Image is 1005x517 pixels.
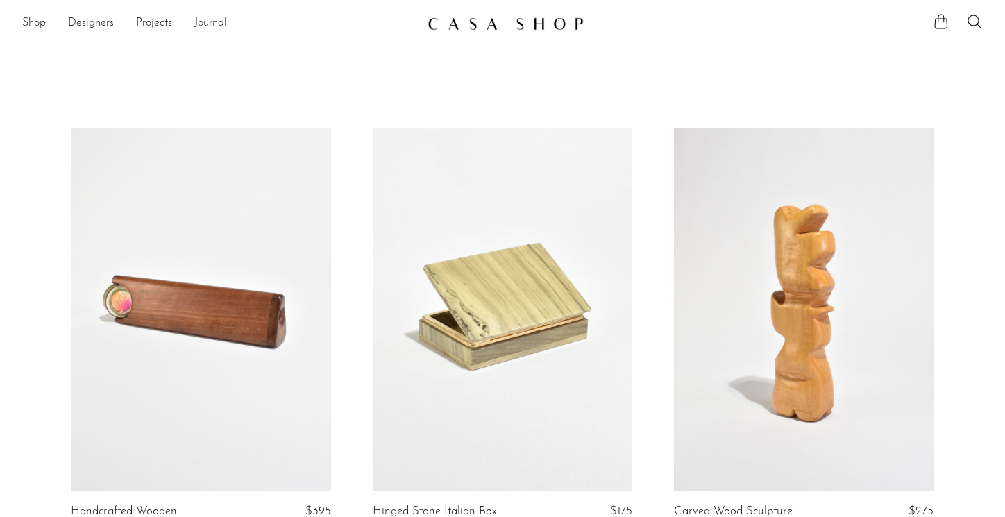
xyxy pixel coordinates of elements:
[22,12,416,35] ul: NEW HEADER MENU
[22,12,416,35] nav: Desktop navigation
[136,15,172,33] a: Projects
[68,15,114,33] a: Designers
[194,15,227,33] a: Journal
[909,505,934,517] span: $275
[22,15,46,33] a: Shop
[305,505,331,517] span: $395
[610,505,632,517] span: $175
